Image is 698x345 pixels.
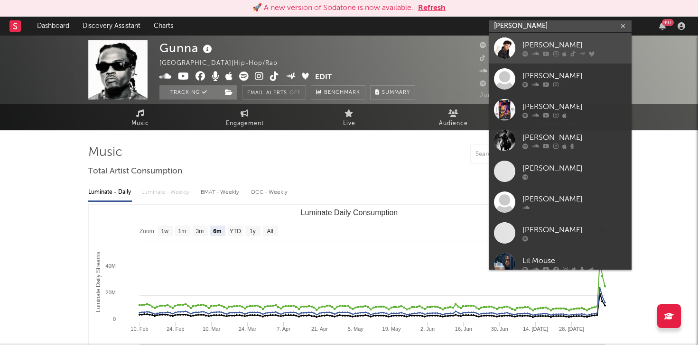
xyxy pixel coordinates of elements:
[277,326,290,332] text: 7. Apr
[522,101,627,112] div: [PERSON_NAME]
[480,43,521,49] span: 9,901,551
[480,68,521,74] span: 1,261,020
[489,218,632,248] a: [PERSON_NAME]
[439,118,468,129] span: Audience
[401,104,506,130] a: Audience
[88,184,132,200] div: Luminate - Daily
[131,118,149,129] span: Music
[193,104,297,130] a: Engagement
[489,125,632,156] a: [PERSON_NAME]
[147,17,180,36] a: Charts
[489,33,632,64] a: [PERSON_NAME]
[105,290,115,295] text: 20M
[252,2,413,14] div: 🚀 A new version of Sodatone is now available.
[522,39,627,51] div: [PERSON_NAME]
[659,22,666,30] button: 99+
[130,326,148,332] text: 10. Feb
[178,228,186,235] text: 1m
[94,252,101,312] text: Luminate Daily Streams
[140,228,154,235] text: Zoom
[382,90,410,95] span: Summary
[203,326,221,332] text: 10. Mar
[159,40,214,56] div: Gunna
[324,87,360,99] span: Benchmark
[201,184,241,200] div: BMAT - Weekly
[522,70,627,82] div: [PERSON_NAME]
[522,163,627,174] div: [PERSON_NAME]
[471,151,571,158] input: Search by song name or URL
[213,228,221,235] text: 6m
[480,81,583,87] span: 36,125,376 Monthly Listeners
[238,326,256,332] text: 24. Mar
[167,326,184,332] text: 24. Feb
[242,85,306,100] button: Email AlertsOff
[311,85,365,100] a: Benchmark
[30,17,76,36] a: Dashboard
[250,228,256,235] text: 1y
[522,193,627,205] div: [PERSON_NAME]
[559,326,584,332] text: 28. [DATE]
[76,17,147,36] a: Discovery Assistant
[491,326,508,332] text: 30. Jun
[455,326,472,332] text: 16. Jun
[226,118,264,129] span: Engagement
[343,118,355,129] span: Live
[489,187,632,218] a: [PERSON_NAME]
[662,19,674,26] div: 99 +
[489,156,632,187] a: [PERSON_NAME]
[489,248,632,279] a: Lil Mouse
[311,326,327,332] text: 21. Apr
[289,91,301,96] em: Off
[523,326,548,332] text: 14. [DATE]
[88,104,193,130] a: Music
[522,132,627,143] div: [PERSON_NAME]
[195,228,204,235] text: 3m
[229,228,241,235] text: YTD
[480,92,535,99] span: Jump Score: 63.3
[522,255,627,266] div: Lil Mouse
[489,64,632,94] a: [PERSON_NAME]
[315,72,332,83] button: Edit
[420,326,435,332] text: 2. Jun
[159,85,219,100] button: Tracking
[88,166,182,177] span: Total Artist Consumption
[489,94,632,125] a: [PERSON_NAME]
[161,228,168,235] text: 1w
[382,326,401,332] text: 19. May
[480,55,524,62] span: 2,400,000
[370,85,415,100] button: Summary
[251,184,289,200] div: OCC - Weekly
[297,104,401,130] a: Live
[112,316,115,322] text: 0
[105,263,115,269] text: 40M
[522,224,627,236] div: [PERSON_NAME]
[347,326,363,332] text: 5. May
[418,2,446,14] button: Refresh
[159,58,289,69] div: [GEOGRAPHIC_DATA] | Hip-Hop/Rap
[489,20,632,32] input: Search for artists
[267,228,273,235] text: All
[300,209,398,217] text: Luminate Daily Consumption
